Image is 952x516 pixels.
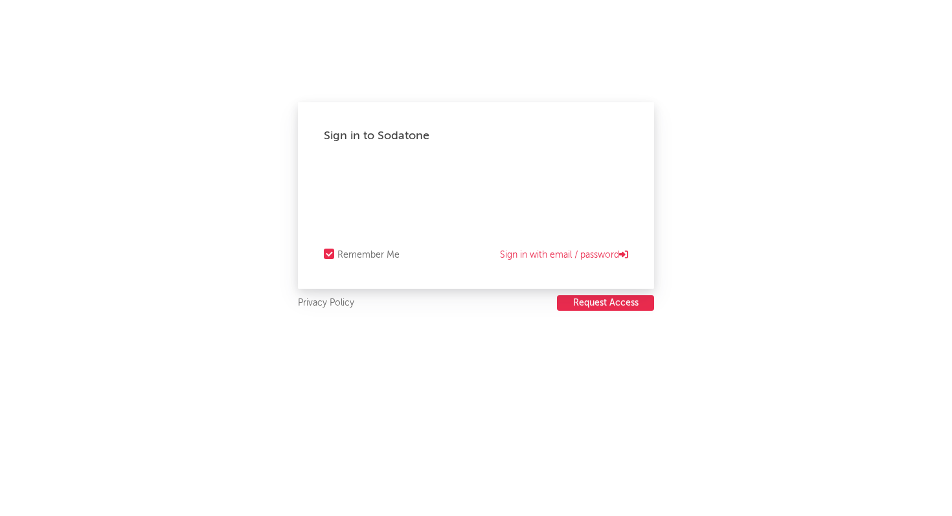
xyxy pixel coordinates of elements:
a: Privacy Policy [298,295,354,311]
div: Sign in to Sodatone [324,128,628,144]
a: Sign in with email / password [500,247,628,263]
button: Request Access [557,295,654,311]
a: Request Access [557,295,654,311]
div: Remember Me [337,247,400,263]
